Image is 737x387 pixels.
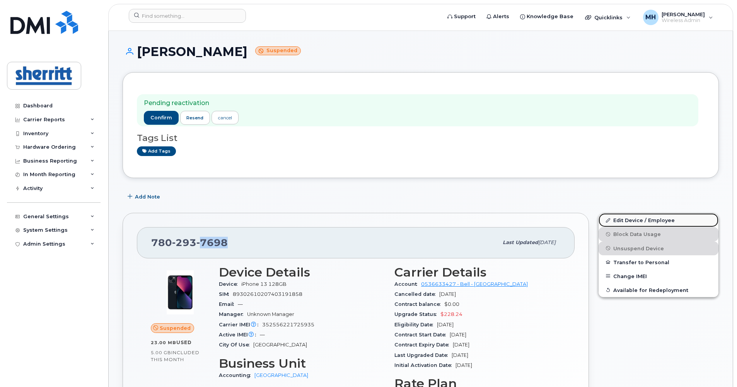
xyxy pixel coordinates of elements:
span: [GEOGRAPHIC_DATA] [253,342,307,348]
a: 0536633427 - Bell - [GEOGRAPHIC_DATA] [421,281,528,287]
span: Carrier IMEI [219,322,262,328]
span: Unsuspend Device [613,245,664,251]
span: 293 [172,237,196,248]
span: — [238,301,243,307]
a: cancel [212,111,239,124]
span: Account [394,281,421,287]
span: Upgrade Status [394,311,440,317]
span: Active IMEI [219,332,260,338]
span: [DATE] [437,322,454,328]
span: — [260,332,265,338]
span: [DATE] [456,362,472,368]
span: Unknown Manager [247,311,294,317]
span: Last Upgraded Date [394,352,452,358]
span: [DATE] [439,291,456,297]
span: included this month [151,350,200,362]
button: Unsuspend Device [599,241,718,255]
span: used [176,339,192,345]
h3: Device Details [219,265,385,279]
h1: [PERSON_NAME] [123,45,719,58]
span: 23.00 MB [151,340,176,345]
button: Change IMEI [599,269,718,283]
span: Accounting [219,372,254,378]
span: 780 [151,237,228,248]
span: [DATE] [450,332,466,338]
button: Transfer to Personal [599,255,718,269]
span: 352556221725935 [262,322,314,328]
span: confirm [150,114,172,121]
span: $0.00 [444,301,459,307]
span: Initial Activation Date [394,362,456,368]
h3: Business Unit [219,356,385,370]
span: Contract Expiry Date [394,342,453,348]
span: Device [219,281,241,287]
span: City Of Use [219,342,253,348]
a: [GEOGRAPHIC_DATA] [254,372,308,378]
img: image20231002-3703462-1ig824h.jpeg [157,269,203,316]
span: Suspended [160,324,191,332]
span: 5.00 GB [151,350,171,355]
span: 89302610207403191858 [233,291,302,297]
span: Contract balance [394,301,444,307]
span: Cancelled date [394,291,439,297]
span: Add Note [135,193,160,200]
span: resend [186,115,203,121]
span: SIM [219,291,233,297]
p: Pending reactivation [144,99,239,108]
h3: Carrier Details [394,265,561,279]
a: Edit Device / Employee [599,213,718,227]
span: iPhone 13 128GB [241,281,287,287]
span: Available for Redeployment [613,287,688,293]
button: confirm [144,111,179,125]
button: resend [180,111,210,125]
span: Contract Start Date [394,332,450,338]
span: Last updated [503,239,538,245]
a: Add tags [137,146,176,156]
span: 7698 [196,237,228,248]
div: cancel [218,114,232,121]
span: [DATE] [453,342,469,348]
small: Suspended [255,46,301,55]
span: $228.24 [440,311,462,317]
h3: Tags List [137,133,705,143]
button: Block Data Usage [599,227,718,241]
span: Manager [219,311,247,317]
button: Add Note [123,190,167,204]
button: Available for Redeployment [599,283,718,297]
span: [DATE] [452,352,468,358]
span: Email [219,301,238,307]
span: [DATE] [538,239,556,245]
span: Eligibility Date [394,322,437,328]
